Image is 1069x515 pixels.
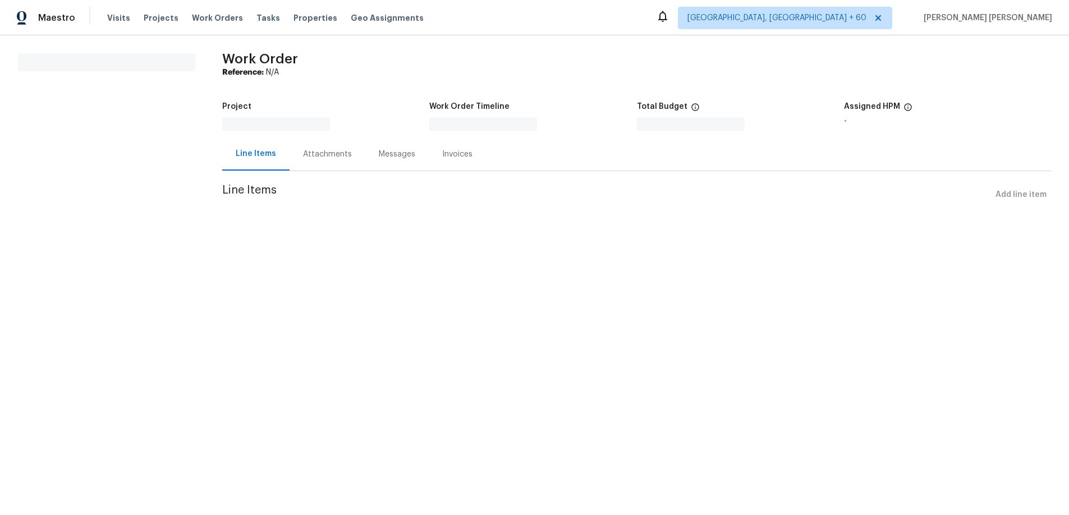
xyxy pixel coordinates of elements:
[637,103,687,111] h5: Total Budget
[144,12,178,24] span: Projects
[293,12,337,24] span: Properties
[222,185,991,205] span: Line Items
[687,12,866,24] span: [GEOGRAPHIC_DATA], [GEOGRAPHIC_DATA] + 60
[844,117,1051,125] div: -
[351,12,424,24] span: Geo Assignments
[442,149,472,160] div: Invoices
[919,12,1052,24] span: [PERSON_NAME] [PERSON_NAME]
[222,68,264,76] b: Reference:
[379,149,415,160] div: Messages
[222,52,298,66] span: Work Order
[691,103,700,117] span: The total cost of line items that have been proposed by Opendoor. This sum includes line items th...
[236,148,276,159] div: Line Items
[429,103,510,111] h5: Work Order Timeline
[256,14,280,22] span: Tasks
[222,67,1051,78] div: N/A
[903,103,912,117] span: The hpm assigned to this work order.
[844,103,900,111] h5: Assigned HPM
[107,12,130,24] span: Visits
[38,12,75,24] span: Maestro
[303,149,352,160] div: Attachments
[222,103,251,111] h5: Project
[192,12,243,24] span: Work Orders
